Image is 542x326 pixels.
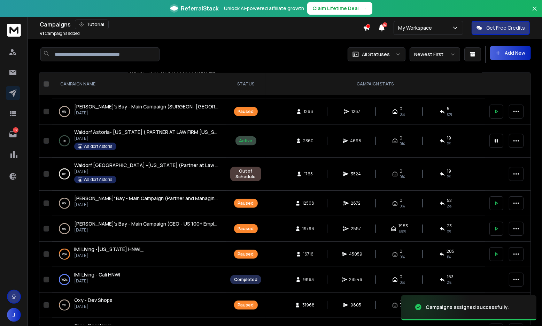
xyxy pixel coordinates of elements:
span: 0 [400,168,403,174]
span: 2887 [351,226,361,232]
span: 50 [382,22,387,27]
button: Add New [490,46,531,60]
p: 0 % [63,170,67,177]
td: 0%Waldorf [GEOGRAPHIC_DATA] -[US_STATE] (Partner at Law [GEOGRAPHIC_DATA] [US_STATE])[DATE]Waldor... [52,158,226,191]
span: 31968 [302,302,315,308]
p: Waldorf Astoria [84,177,113,182]
span: 41 [40,30,44,36]
div: Paused [238,251,254,257]
td: 76%IMI Living -[US_STATE] HNWI_[DATE] [52,242,226,267]
p: [DATE] [74,304,113,309]
span: 0% [400,112,405,117]
span: 1 % [447,229,451,234]
a: 102 [6,127,20,141]
span: 0% [400,174,405,180]
span: 19798 [303,226,315,232]
span: 0 [400,198,403,203]
span: 1765 [304,171,313,177]
span: 23 [447,223,452,229]
p: 0 % [63,225,67,232]
p: Get Free Credits [486,24,525,31]
p: 76 % [62,251,67,258]
div: Paused [238,226,254,232]
p: [DATE] [74,253,144,258]
p: All Statuses [362,51,390,58]
p: My Workspace [398,24,435,31]
span: 19 [447,135,451,141]
button: Claim Lifetime Deal→ [307,2,372,15]
span: 69 % [398,229,406,234]
p: [DATE] [74,169,219,174]
span: 52 [447,198,452,203]
span: 16716 [303,251,314,257]
p: Campaigns added [40,31,80,36]
button: Tutorial [75,20,109,29]
span: 1 % [447,254,451,260]
button: Newest First [410,47,460,61]
div: Paused [238,200,254,206]
span: 9863 [303,277,314,282]
th: STATUS [226,73,265,96]
th: CAMPAIGN STATS [265,73,485,96]
span: 2 % [447,203,452,209]
span: 19 [447,168,451,174]
span: 1267 [351,109,360,114]
span: [PERSON_NAME]'s Bay - Main Campaign (SURGEON- [GEOGRAPHIC_DATA]) [74,103,250,110]
p: 2 % [63,302,67,309]
span: IMI LIving - Cali HNWI [74,271,120,278]
button: J [7,308,21,322]
span: 28546 [349,277,363,282]
span: 0 [400,135,403,141]
p: 1 % [63,137,66,144]
a: Oxy - Dev Shops [74,297,113,304]
button: Close banner [530,4,539,21]
a: [PERSON_NAME]' Bay - Main Campaign (Partner and Managing Director - Venture Capital & Private Equ... [74,195,219,202]
p: Unlock AI-powered affiliate growth [224,5,304,12]
a: IMI LIving - Cali HNWI [74,271,120,278]
a: [PERSON_NAME]'s Bay - Main Campaign (SURGEON- [GEOGRAPHIC_DATA]) [74,103,219,110]
th: CAMPAIGN NAME [52,73,226,96]
p: [DATE] [74,136,219,141]
p: 100 % [61,276,68,283]
p: [DATE] [74,227,219,233]
td: 2%Oxy - Dev Shops[DATE] [52,293,226,318]
span: Waldorf [GEOGRAPHIC_DATA] -[US_STATE] (Partner at Law [GEOGRAPHIC_DATA] [US_STATE]) [74,162,300,168]
p: Waldorf Astoria [84,144,113,149]
div: Paused [238,109,254,114]
a: Waldorf [GEOGRAPHIC_DATA] -[US_STATE] (Partner at Law [GEOGRAPHIC_DATA] [US_STATE]) [74,162,219,169]
span: 0 [400,249,403,254]
a: IMI Living -[US_STATE] HNWI_ [74,246,144,253]
span: 0% [400,203,405,209]
td: 1%Waldorf Astoria- [US_STATE] ( PARTNER AT LAW FIRM [US_STATE])[DATE]Waldorf Astoria [52,124,226,158]
span: 2872 [351,200,361,206]
span: Waldorf Astoria- [US_STATE] ( PARTNER AT LAW FIRM [US_STATE]) [74,129,231,135]
span: 2 % [447,280,452,285]
span: 1983 [398,223,408,229]
span: ReferralStack [181,4,219,13]
span: 45059 [349,251,363,257]
span: 1 % [447,174,451,180]
div: Paused [238,302,254,308]
div: Campaigns assigned successfully. [426,304,509,311]
span: 0% [400,254,405,260]
span: 0 % [447,112,452,117]
p: 0 % [63,200,67,207]
div: Active [239,138,253,144]
td: 0%[PERSON_NAME]'s Bay - Main Campaign (SURGEON- [GEOGRAPHIC_DATA])[DATE] [52,99,226,124]
span: 9805 [350,302,361,308]
span: 0% [400,141,405,146]
p: [DATE] [74,110,219,116]
p: [DATE] [74,278,120,284]
div: Completed [234,277,257,282]
a: Waldorf Astoria- [US_STATE] ( PARTNER AT LAW FIRM [US_STATE]) [74,129,219,136]
span: 2360 [303,138,314,144]
span: 5 [447,106,450,112]
p: [DATE] [74,202,219,207]
td: 0%[PERSON_NAME]' Bay - Main Campaign (Partner and Managing Director - Venture Capital & Private E... [52,191,226,216]
span: 12568 [303,200,315,206]
span: 4698 [350,138,362,144]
